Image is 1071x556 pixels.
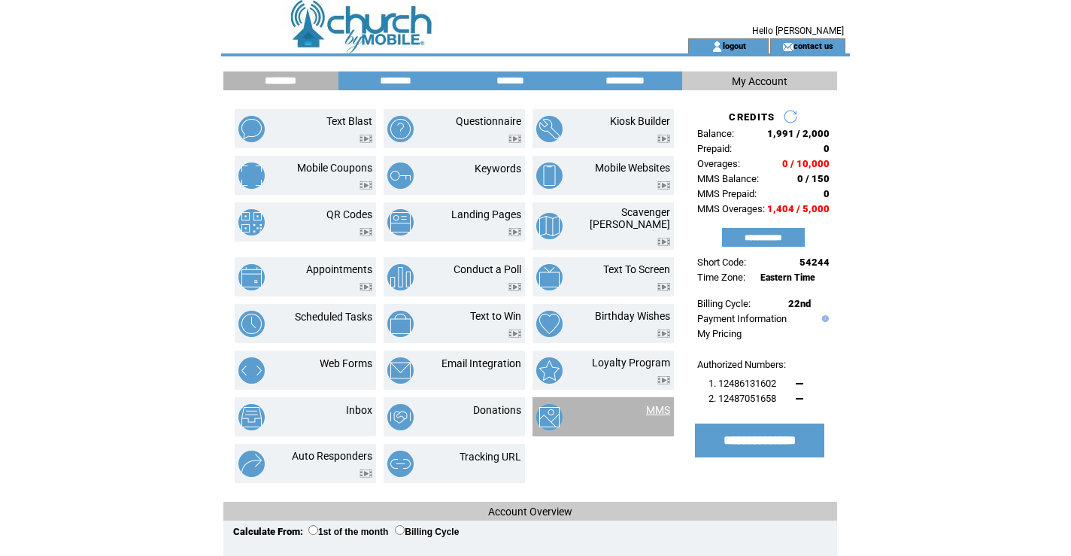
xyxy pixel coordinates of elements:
span: Eastern Time [760,272,815,283]
span: Prepaid: [697,143,732,154]
span: 0 / 150 [797,173,830,184]
a: Donations [473,404,521,416]
a: MMS [646,404,670,416]
span: 1,404 / 5,000 [767,203,830,214]
img: text-blast.png [238,116,265,142]
img: mobile-coupons.png [238,163,265,189]
img: kiosk-builder.png [536,116,563,142]
span: 2. 12487051658 [708,393,776,404]
img: contact_us_icon.gif [782,41,793,53]
a: Keywords [475,163,521,175]
img: text-to-win.png [387,311,414,337]
a: Text To Screen [603,263,670,275]
span: 0 / 10,000 [782,158,830,169]
span: Calculate From: [233,526,303,537]
img: email-integration.png [387,357,414,384]
a: Landing Pages [451,208,521,220]
img: text-to-screen.png [536,264,563,290]
img: scavenger-hunt.png [536,213,563,239]
img: video.png [508,330,521,338]
img: video.png [657,135,670,143]
img: video.png [508,228,521,236]
a: Scheduled Tasks [295,311,372,323]
a: Payment Information [697,313,787,324]
img: help.gif [818,315,829,322]
a: My Pricing [697,328,742,339]
a: QR Codes [326,208,372,220]
label: 1st of the month [308,527,388,537]
img: birthday-wishes.png [536,311,563,337]
a: Web Forms [320,357,372,369]
a: Inbox [346,404,372,416]
span: Time Zone: [697,272,745,283]
img: video.png [360,283,372,291]
img: video.png [657,330,670,338]
img: mobile-websites.png [536,163,563,189]
span: Hello [PERSON_NAME] [752,26,844,36]
img: inbox.png [238,404,265,430]
img: qr-codes.png [238,209,265,235]
a: Kiosk Builder [610,115,670,127]
input: Billing Cycle [395,525,405,535]
img: video.png [657,238,670,246]
img: video.png [360,228,372,236]
a: Text Blast [326,115,372,127]
a: Scavenger [PERSON_NAME] [590,206,670,230]
span: 22nd [788,298,811,309]
span: Authorized Numbers: [697,359,786,370]
img: video.png [657,376,670,384]
span: 0 [824,143,830,154]
img: donations.png [387,404,414,430]
span: MMS Overages: [697,203,765,214]
a: contact us [793,41,833,50]
span: CREDITS [729,111,775,123]
span: Billing Cycle: [697,298,751,309]
img: video.png [657,181,670,190]
img: video.png [360,469,372,478]
label: Billing Cycle [395,527,459,537]
a: Mobile Websites [595,162,670,174]
span: Overages: [697,158,740,169]
span: Balance: [697,128,734,139]
span: Short Code: [697,257,746,268]
img: questionnaire.png [387,116,414,142]
span: 1. 12486131602 [708,378,776,389]
a: Auto Responders [292,450,372,462]
span: My Account [732,75,787,87]
a: Tracking URL [460,451,521,463]
img: loyalty-program.png [536,357,563,384]
img: video.png [360,135,372,143]
a: Loyalty Program [592,357,670,369]
a: logout [723,41,746,50]
a: Email Integration [441,357,521,369]
span: 54244 [799,257,830,268]
a: Birthday Wishes [595,310,670,322]
img: video.png [657,283,670,291]
img: video.png [360,181,372,190]
a: Text to Win [470,310,521,322]
img: video.png [508,283,521,291]
a: Conduct a Poll [454,263,521,275]
input: 1st of the month [308,525,318,535]
span: MMS Balance: [697,173,759,184]
img: keywords.png [387,163,414,189]
a: Mobile Coupons [297,162,372,174]
img: account_icon.gif [711,41,723,53]
img: conduct-a-poll.png [387,264,414,290]
img: landing-pages.png [387,209,414,235]
img: appointments.png [238,264,265,290]
span: 1,991 / 2,000 [767,128,830,139]
img: web-forms.png [238,357,265,384]
a: Appointments [306,263,372,275]
img: tracking-url.png [387,451,414,477]
a: Questionnaire [456,115,521,127]
img: video.png [508,135,521,143]
img: auto-responders.png [238,451,265,477]
img: mms.png [536,404,563,430]
img: scheduled-tasks.png [238,311,265,337]
span: MMS Prepaid: [697,188,757,199]
span: Account Overview [488,506,572,518]
span: 0 [824,188,830,199]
